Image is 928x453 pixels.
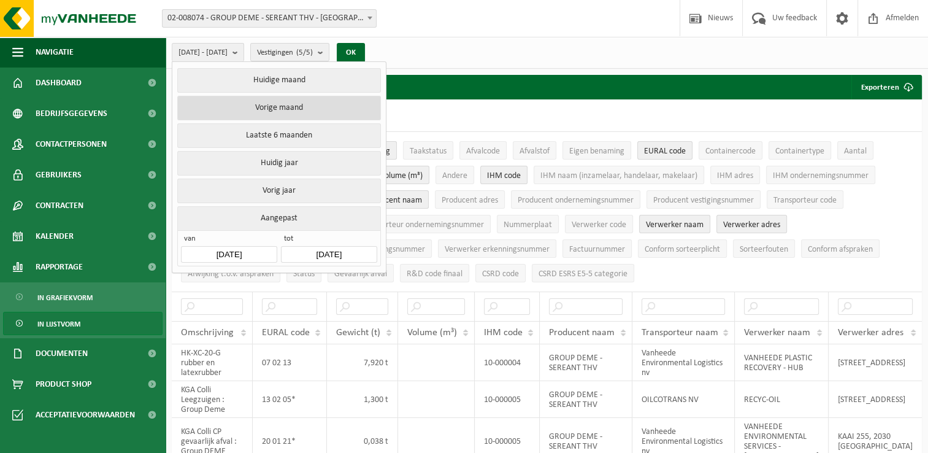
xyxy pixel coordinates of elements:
span: CSRD code [482,269,519,279]
span: Factuurnummer [569,245,625,254]
span: Verwerker adres [723,220,780,230]
span: Afvalcode [466,147,500,156]
button: SorteerfoutenSorteerfouten: Activate to sort [733,239,795,258]
td: 10-000005 [475,381,540,418]
span: EURAL code [262,328,310,338]
button: Eigen benamingEigen benaming: Activate to sort [562,141,631,160]
span: Transporteur ondernemingsnummer [359,220,484,230]
span: Sorteerfouten [740,245,788,254]
span: Andere [442,171,467,180]
td: VANHEEDE PLASTIC RECOVERY - HUB [735,344,829,381]
span: Acceptatievoorwaarden [36,400,135,430]
span: Documenten [36,338,88,369]
span: Afvalstof [520,147,550,156]
span: Gewicht (t) [336,328,380,338]
span: Status [293,269,315,279]
span: In grafiekvorm [37,286,93,309]
span: Afwijking t.o.v. afspraken [188,269,274,279]
td: HK-XC-20-G rubber en latexrubber [172,344,253,381]
span: Gebruikers [36,160,82,190]
button: AfvalstofAfvalstof: Activate to sort [513,141,556,160]
span: van [181,234,277,246]
span: IHM naam (inzamelaar, handelaar, makelaar) [540,171,697,180]
button: Verwerker naamVerwerker naam: Activate to sort [639,215,710,233]
span: Verwerker naam [744,328,810,338]
span: Verwerker code [572,220,626,230]
span: Producent naam [365,196,422,205]
button: Conform sorteerplicht : Activate to sort [638,239,727,258]
span: Aantal [844,147,867,156]
button: OK [337,43,365,63]
td: KGA Colli Leegzuigen : Group Deme [172,381,253,418]
td: GROUP DEME - SEREANT THV [540,344,632,381]
button: CSRD codeCSRD code: Activate to sort [475,264,526,282]
button: Huidig jaar [177,151,380,176]
button: Verwerker erkenningsnummerVerwerker erkenningsnummer: Activate to sort [438,239,556,258]
button: AndereAndere: Activate to sort [435,166,474,184]
button: Transporteur codeTransporteur code: Activate to sort [767,190,843,209]
span: [DATE] - [DATE] [178,44,228,62]
span: Nummerplaat [504,220,552,230]
span: Verwerker adres [838,328,903,338]
button: IHM codeIHM code: Activate to sort [480,166,527,184]
span: IHM code [487,171,521,180]
span: Volume (m³) [407,328,457,338]
span: Conform afspraken [808,245,873,254]
span: Eigen benaming [569,147,624,156]
button: Vorige maand [177,96,380,120]
span: Producent naam [549,328,615,338]
button: ContainertypeContainertype: Activate to sort [769,141,831,160]
td: Vanheede Environmental Logistics nv [632,344,735,381]
span: Producent vestigingsnummer [653,196,754,205]
button: [DATE] - [DATE] [172,43,244,61]
button: Verwerker adresVerwerker adres: Activate to sort [716,215,787,233]
span: Gevaarlijk afval [334,269,387,279]
button: ContainercodeContainercode: Activate to sort [699,141,762,160]
td: [STREET_ADDRESS] [829,344,922,381]
button: AantalAantal: Activate to sort [837,141,873,160]
button: Producent adresProducent adres: Activate to sort [435,190,505,209]
span: Dashboard [36,68,82,98]
button: Conform afspraken : Activate to sort [801,239,880,258]
button: StatusStatus: Activate to sort [286,264,321,282]
span: Kalender [36,221,74,252]
button: Exporteren [851,75,921,99]
td: 07 02 13 [253,344,327,381]
span: Rapportage [36,252,83,282]
span: Transporteur naam [642,328,718,338]
span: Product Shop [36,369,91,400]
button: IHM naam (inzamelaar, handelaar, makelaar)IHM naam (inzamelaar, handelaar, makelaar): Activate to... [534,166,704,184]
button: EURAL codeEURAL code: Activate to sort [637,141,692,160]
button: AfvalcodeAfvalcode: Activate to sort [459,141,507,160]
td: GROUP DEME - SEREANT THV [540,381,632,418]
span: Volume (m³) [380,171,423,180]
button: Laatste 6 maanden [177,123,380,148]
button: Volume (m³)Volume (m³): Activate to sort [374,166,429,184]
span: Conform sorteerplicht [645,245,720,254]
button: TaakstatusTaakstatus: Activate to sort [403,141,453,160]
button: IHM adresIHM adres: Activate to sort [710,166,760,184]
td: OILCOTRANS NV [632,381,735,418]
td: 7,920 t [327,344,398,381]
button: CSRD ESRS E5-5 categorieCSRD ESRS E5-5 categorie: Activate to sort [532,264,634,282]
td: RECYC-OIL [735,381,829,418]
td: 10-000004 [475,344,540,381]
span: Transporteur code [773,196,837,205]
button: Producent ondernemingsnummerProducent ondernemingsnummer: Activate to sort [511,190,640,209]
span: Producent ondernemingsnummer [518,196,634,205]
button: Transporteur ondernemingsnummerTransporteur ondernemingsnummer : Activate to sort [352,215,491,233]
td: [STREET_ADDRESS] [829,381,922,418]
span: 02-008074 - GROUP DEME - SEREANT THV - ANTWERPEN [162,9,377,28]
span: Verwerker naam [646,220,704,230]
button: Huidige maand [177,68,380,93]
count: (5/5) [296,48,313,56]
button: Producent vestigingsnummerProducent vestigingsnummer: Activate to sort [646,190,761,209]
button: Verwerker codeVerwerker code: Activate to sort [565,215,633,233]
td: 13 02 05* [253,381,327,418]
span: Containercode [705,147,756,156]
span: Contracten [36,190,83,221]
button: Afwijking t.o.v. afsprakenAfwijking t.o.v. afspraken: Activate to sort [181,264,280,282]
span: CSRD ESRS E5-5 categorie [539,269,627,279]
span: IHM ondernemingsnummer [773,171,869,180]
button: Gevaarlijk afval : Activate to sort [328,264,394,282]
